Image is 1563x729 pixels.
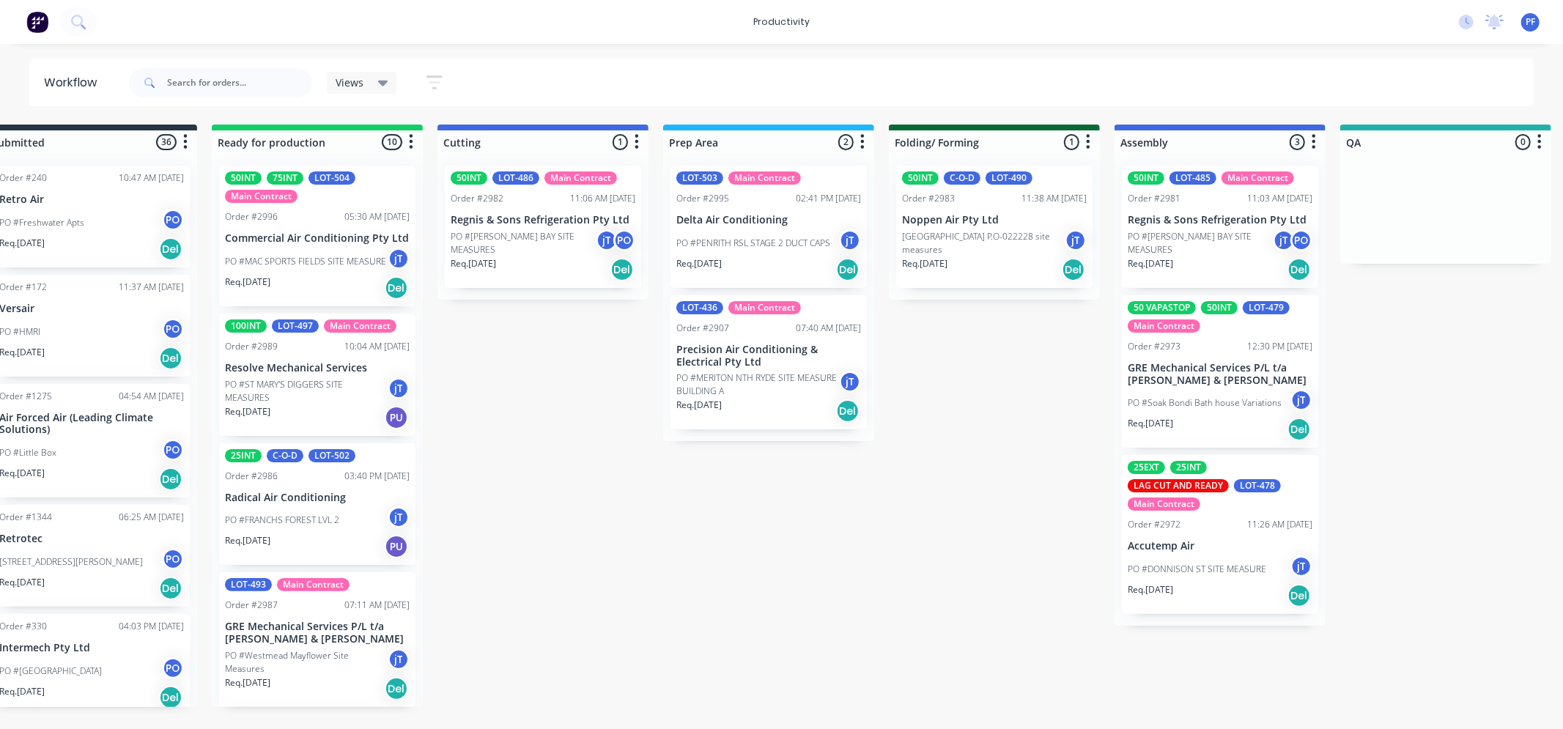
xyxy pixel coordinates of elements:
[1128,479,1229,492] div: LAG CUT AND READY
[1287,584,1311,607] div: Del
[670,295,867,430] div: LOT-436Main ContractOrder #290707:40 AM [DATE]Precision Air Conditioning & Electrical Pty LtdPO #...
[1128,396,1282,410] p: PO #Soak Bondi Bath house Variations
[1290,555,1312,577] div: jT
[385,276,408,300] div: Del
[225,378,388,404] p: PO #ST MARY'S DIGGERS SITE MEASURES
[670,166,867,288] div: LOT-503Main ContractOrder #299502:41 PM [DATE]Delta Air ConditioningPO #PENRITH RSL STAGE 2 DUCT ...
[836,258,860,281] div: Del
[219,314,415,436] div: 100INTLOT-497Main ContractOrder #298910:04 AM [DATE]Resolve Mechanical ServicesPO #ST MARY'S DIGG...
[746,11,817,33] div: productivity
[1526,15,1535,29] span: PF
[119,620,184,633] div: 04:03 PM [DATE]
[225,599,278,612] div: Order #2987
[162,657,184,679] div: PO
[544,171,617,185] div: Main Contract
[388,248,410,270] div: jT
[1122,166,1318,288] div: 50INTLOT-485Main ContractOrder #298111:03 AM [DATE]Regnis & Sons Refrigeration Pty LtdPO #[PERSON...
[324,319,396,333] div: Main Contract
[162,209,184,231] div: PO
[167,68,312,97] input: Search for orders...
[451,214,635,226] p: Regnis & Sons Refrigeration Pty Ltd
[267,171,303,185] div: 75INT
[119,390,184,403] div: 04:54 AM [DATE]
[119,511,184,524] div: 06:25 AM [DATE]
[1234,479,1281,492] div: LOT-478
[1170,171,1216,185] div: LOT-485
[596,229,618,251] div: jT
[1128,230,1273,256] p: PO #[PERSON_NAME] BAY SITE MEASURES
[344,599,410,612] div: 07:11 AM [DATE]
[159,686,182,709] div: Del
[451,192,503,205] div: Order #2982
[159,347,182,370] div: Del
[796,322,861,335] div: 07:40 AM [DATE]
[219,166,415,306] div: 50INT75INTLOT-504Main ContractOrder #299605:30 AM [DATE]Commercial Air Conditioning Pty LtdPO #MA...
[1128,362,1312,387] p: GRE Mechanical Services P/L t/a [PERSON_NAME] & [PERSON_NAME]
[676,192,729,205] div: Order #2995
[1021,192,1087,205] div: 11:38 AM [DATE]
[902,257,947,270] p: Req. [DATE]
[1201,301,1238,314] div: 50INT
[162,318,184,340] div: PO
[1128,319,1200,333] div: Main Contract
[1128,540,1312,552] p: Accutemp Air
[902,192,955,205] div: Order #2983
[344,340,410,353] div: 10:04 AM [DATE]
[902,171,939,185] div: 50INT
[159,237,182,261] div: Del
[1128,563,1266,576] p: PO #DONNISON ST SITE MEASURE
[1128,192,1180,205] div: Order #2981
[839,371,861,393] div: jT
[451,230,596,256] p: PO #[PERSON_NAME] BAY SITE MEASURES
[1062,258,1085,281] div: Del
[986,171,1032,185] div: LOT-490
[839,229,861,251] div: jT
[676,214,861,226] p: Delta Air Conditioning
[344,210,410,223] div: 05:30 AM [DATE]
[1222,171,1294,185] div: Main Contract
[308,449,355,462] div: LOT-502
[728,171,801,185] div: Main Contract
[277,578,350,591] div: Main Contract
[225,232,410,245] p: Commercial Air Conditioning Pty Ltd
[219,572,415,707] div: LOT-493Main ContractOrder #298707:11 AM [DATE]GRE Mechanical Services P/L t/a [PERSON_NAME] & [PE...
[492,171,539,185] div: LOT-486
[225,405,270,418] p: Req. [DATE]
[676,237,830,250] p: PO #PENRITH RSL STAGE 2 DUCT CAPS
[225,319,267,333] div: 100INT
[308,171,355,185] div: LOT-504
[344,470,410,483] div: 03:40 PM [DATE]
[676,171,723,185] div: LOT-503
[610,258,634,281] div: Del
[1247,518,1312,531] div: 11:26 AM [DATE]
[1290,389,1312,411] div: jT
[336,75,363,90] span: Views
[1128,461,1165,474] div: 25EXT
[1128,417,1173,430] p: Req. [DATE]
[1128,301,1196,314] div: 50 VAPASTOP
[225,514,339,527] p: PO #FRANCHS FOREST LVL 2
[119,281,184,294] div: 11:37 AM [DATE]
[225,578,272,591] div: LOT-493
[388,506,410,528] div: jT
[613,229,635,251] div: PO
[896,166,1093,288] div: 50INTC-O-DLOT-490Order #298311:38 AM [DATE]Noppen Air Pty Ltd[GEOGRAPHIC_DATA] P.O-022228 site me...
[1128,257,1173,270] p: Req. [DATE]
[1243,301,1290,314] div: LOT-479
[225,210,278,223] div: Order #2996
[676,322,729,335] div: Order #2907
[225,275,270,289] p: Req. [DATE]
[162,548,184,570] div: PO
[225,470,278,483] div: Order #2986
[1128,340,1180,353] div: Order #2973
[1273,229,1295,251] div: jT
[225,621,410,645] p: GRE Mechanical Services P/L t/a [PERSON_NAME] & [PERSON_NAME]
[225,362,410,374] p: Resolve Mechanical Services
[159,467,182,491] div: Del
[219,443,415,566] div: 25INTC-O-DLOT-502Order #298603:40 PM [DATE]Radical Air ConditioningPO #FRANCHS FOREST LVL 2jTReq....
[676,399,722,412] p: Req. [DATE]
[1122,295,1318,448] div: 50 VAPASTOP50INTLOT-479Main ContractOrder #297312:30 PM [DATE]GRE Mechanical Services P/L t/a [PE...
[159,577,182,600] div: Del
[1247,340,1312,353] div: 12:30 PM [DATE]
[451,171,487,185] div: 50INT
